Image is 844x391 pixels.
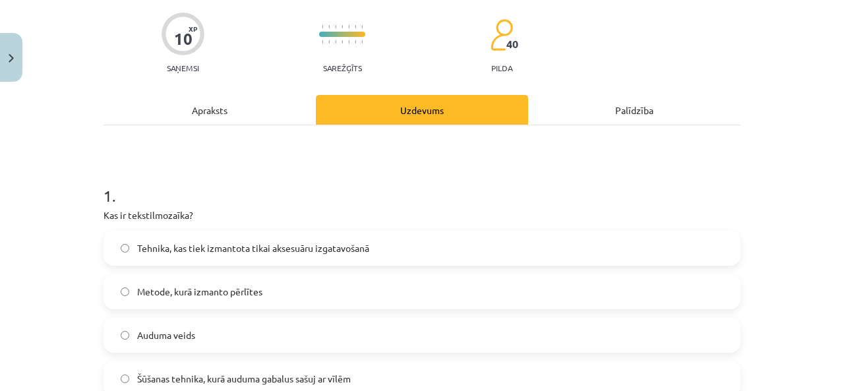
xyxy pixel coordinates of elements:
[355,25,356,28] img: icon-short-line-57e1e144782c952c97e751825c79c345078a6d821885a25fce030b3d8c18986b.svg
[342,25,343,28] img: icon-short-line-57e1e144782c952c97e751825c79c345078a6d821885a25fce030b3d8c18986b.svg
[137,372,351,386] span: Šūšanas tehnika, kurā auduma gabalus sašuj ar vīlēm
[137,285,262,299] span: Metode, kurā izmanto pērlītes
[322,40,323,44] img: icon-short-line-57e1e144782c952c97e751825c79c345078a6d821885a25fce030b3d8c18986b.svg
[328,25,330,28] img: icon-short-line-57e1e144782c952c97e751825c79c345078a6d821885a25fce030b3d8c18986b.svg
[348,25,349,28] img: icon-short-line-57e1e144782c952c97e751825c79c345078a6d821885a25fce030b3d8c18986b.svg
[506,38,518,50] span: 40
[355,40,356,44] img: icon-short-line-57e1e144782c952c97e751825c79c345078a6d821885a25fce030b3d8c18986b.svg
[316,95,528,125] div: Uzdevums
[104,208,740,222] p: Kas ir tekstilmozaīka?
[137,241,369,255] span: Tehnika, kas tiek izmantota tikai aksesuāru izgatavošanā
[335,40,336,44] img: icon-short-line-57e1e144782c952c97e751825c79c345078a6d821885a25fce030b3d8c18986b.svg
[361,40,363,44] img: icon-short-line-57e1e144782c952c97e751825c79c345078a6d821885a25fce030b3d8c18986b.svg
[322,25,323,28] img: icon-short-line-57e1e144782c952c97e751825c79c345078a6d821885a25fce030b3d8c18986b.svg
[348,40,349,44] img: icon-short-line-57e1e144782c952c97e751825c79c345078a6d821885a25fce030b3d8c18986b.svg
[361,25,363,28] img: icon-short-line-57e1e144782c952c97e751825c79c345078a6d821885a25fce030b3d8c18986b.svg
[121,331,129,340] input: Auduma veids
[162,63,204,73] p: Saņemsi
[104,95,316,125] div: Apraksts
[528,95,740,125] div: Palīdzība
[121,244,129,253] input: Tehnika, kas tiek izmantota tikai aksesuāru izgatavošanā
[104,164,740,204] h1: 1 .
[9,54,14,63] img: icon-close-lesson-0947bae3869378f0d4975bcd49f059093ad1ed9edebbc8119c70593378902aed.svg
[342,40,343,44] img: icon-short-line-57e1e144782c952c97e751825c79c345078a6d821885a25fce030b3d8c18986b.svg
[137,328,195,342] span: Auduma veids
[189,25,197,32] span: XP
[323,63,362,73] p: Sarežģīts
[335,25,336,28] img: icon-short-line-57e1e144782c952c97e751825c79c345078a6d821885a25fce030b3d8c18986b.svg
[491,63,512,73] p: pilda
[121,287,129,296] input: Metode, kurā izmanto pērlītes
[328,40,330,44] img: icon-short-line-57e1e144782c952c97e751825c79c345078a6d821885a25fce030b3d8c18986b.svg
[121,375,129,383] input: Šūšanas tehnika, kurā auduma gabalus sašuj ar vīlēm
[174,30,193,48] div: 10
[490,18,513,51] img: students-c634bb4e5e11cddfef0936a35e636f08e4e9abd3cc4e673bd6f9a4125e45ecb1.svg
